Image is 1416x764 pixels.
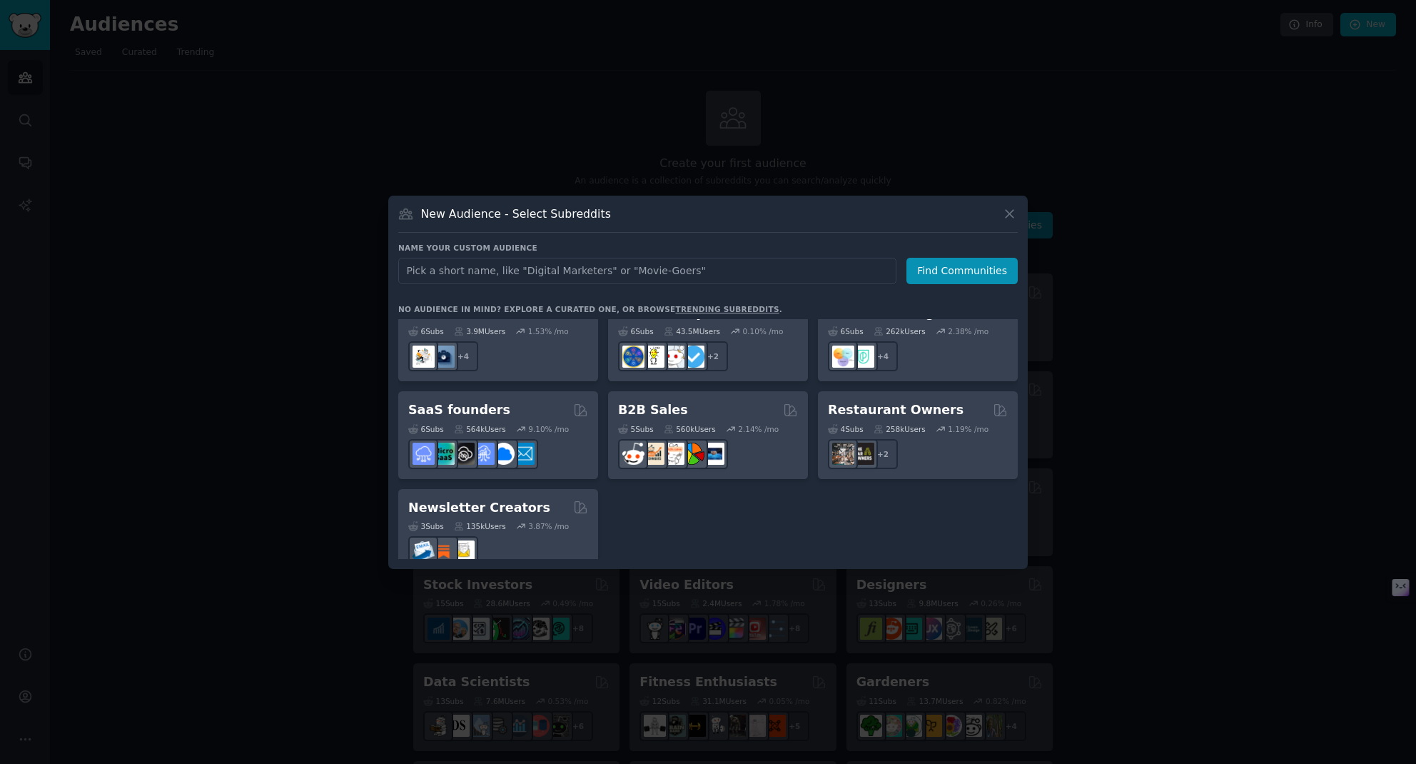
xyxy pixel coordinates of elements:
button: Find Communities [906,258,1018,284]
div: + 2 [868,439,898,469]
img: sales [622,443,644,465]
div: 4 Sub s [828,424,864,434]
img: BarOwners [852,443,874,465]
div: 3 Sub s [408,521,444,531]
div: 6 Sub s [828,326,864,336]
img: ProductMgmt [852,346,874,368]
div: 6 Sub s [408,326,444,336]
img: salestechniques [642,443,664,465]
div: 43.5M Users [664,326,720,336]
div: 258k Users [874,424,926,434]
img: LifeProTips [622,346,644,368]
img: NoCodeSaaS [452,443,475,465]
div: + 4 [448,341,478,371]
h3: Name your custom audience [398,243,1018,253]
div: 2.14 % /mo [738,424,779,434]
div: + 2 [698,341,728,371]
img: work [433,346,455,368]
img: Substack [433,541,455,563]
div: No audience in mind? Explore a curated one, or browse . [398,304,782,314]
div: 560k Users [664,424,716,434]
img: SaaSSales [472,443,495,465]
div: 0.10 % /mo [743,326,784,336]
div: + 4 [868,341,898,371]
img: SaaS [413,443,435,465]
img: getdisciplined [682,346,704,368]
img: B2BSales [682,443,704,465]
img: ProductManagement [832,346,854,368]
input: Pick a short name, like "Digital Marketers" or "Movie-Goers" [398,258,896,284]
a: trending subreddits [675,305,779,313]
img: Emailmarketing [413,541,435,563]
div: 5 Sub s [618,424,654,434]
div: 1.53 % /mo [528,326,569,336]
h2: B2B Sales [618,401,688,419]
img: RemoteJobs [413,346,435,368]
div: 6 Sub s [408,424,444,434]
div: 1.19 % /mo [948,424,988,434]
div: 3.9M Users [454,326,506,336]
h3: New Audience - Select Subreddits [421,206,611,221]
img: B_2_B_Selling_Tips [702,443,724,465]
img: b2b_sales [662,443,684,465]
img: productivity [662,346,684,368]
img: microsaas [433,443,455,465]
div: 262k Users [874,326,926,336]
img: SaaS_Email_Marketing [512,443,535,465]
img: Newsletters [452,541,475,563]
div: 135k Users [454,521,506,531]
h2: Restaurant Owners [828,401,964,419]
div: 3.87 % /mo [528,521,569,531]
div: 9.10 % /mo [528,424,569,434]
img: lifehacks [642,346,664,368]
div: 564k Users [454,424,506,434]
img: restaurantowners [832,443,854,465]
div: 2.38 % /mo [948,326,988,336]
h2: SaaS founders [408,401,510,419]
div: 6 Sub s [618,326,654,336]
h2: Newsletter Creators [408,499,550,517]
img: B2BSaaS [492,443,515,465]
